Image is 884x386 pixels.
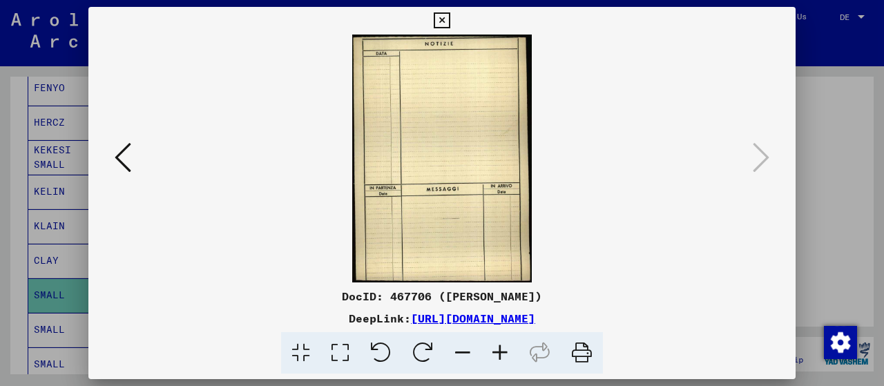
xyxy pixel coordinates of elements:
font: DocID: 467706 ([PERSON_NAME]) [342,289,542,303]
a: [URL][DOMAIN_NAME] [411,311,535,325]
img: Change consent [824,326,857,359]
img: 002.jpg [135,35,749,282]
font: DeepLink: [349,311,411,325]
